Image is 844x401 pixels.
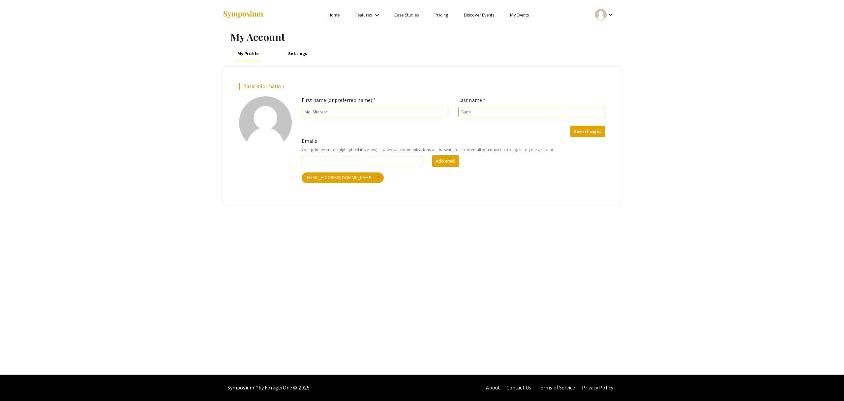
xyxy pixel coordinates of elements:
[375,175,381,181] mat-icon: more_vert
[302,96,376,104] label: First name (or preferred name) *
[302,172,384,183] mat-chip: [EMAIL_ADDRESS][DOMAIN_NAME]
[458,96,485,104] label: Last name *
[286,46,310,61] a: Settings
[328,12,340,18] a: Home
[607,11,615,18] mat-icon: Expand account dropdown
[432,155,459,167] button: Add email
[464,12,495,18] a: Discover Events
[227,375,310,401] div: Symposium™ by ForagerOne © 2025
[235,46,261,61] a: My Profile
[302,171,605,184] mat-chip-list: Your emails
[582,384,613,391] a: Privacy Policy
[394,12,419,18] a: Case Studies
[435,12,448,18] a: Pricing
[223,10,264,19] img: Symposium by ForagerOne
[302,146,605,153] small: Your primary email (highlighted in yellow) is where all communications will be sent and is the em...
[510,12,529,18] a: My Events
[5,371,28,396] iframe: Chat
[300,171,385,184] app-email-chip: Your primary email
[486,384,500,391] a: About
[588,7,621,22] button: Expand account dropdown
[230,31,621,43] h1: My Account
[373,11,381,19] mat-icon: Expand Features list
[506,384,531,391] a: Contact Us
[355,12,372,18] a: Features
[538,384,575,391] a: Terms of Service
[302,137,317,145] label: Emails
[570,126,605,137] button: Save changes
[239,83,605,89] h2: Basic information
